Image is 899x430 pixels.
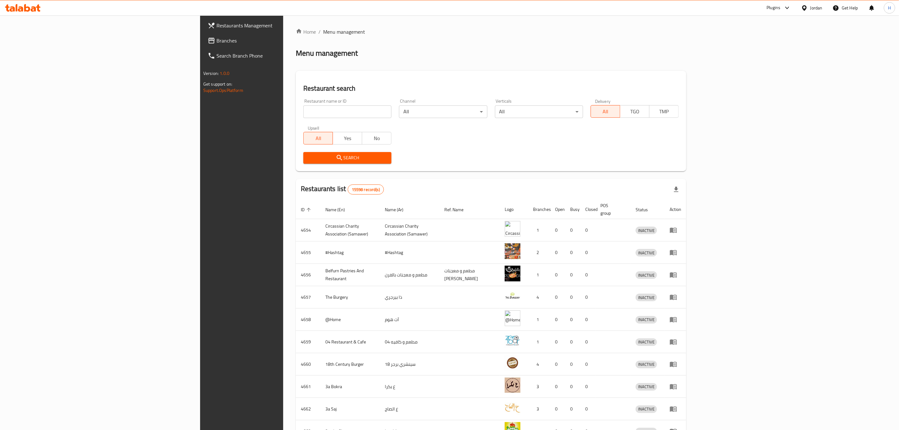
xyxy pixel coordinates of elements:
[505,310,520,326] img: @Home
[380,331,439,353] td: مطعم و كافيه 04
[636,316,657,324] div: INACTIVE
[308,154,386,162] span: Search
[348,184,384,195] div: Total records count
[216,52,345,59] span: Search Branch Phone
[203,33,350,48] a: Branches
[565,200,580,219] th: Busy
[333,132,362,144] button: Yes
[528,219,550,241] td: 1
[444,206,472,213] span: Ref. Name
[636,383,657,391] div: INACTIVE
[636,227,657,234] span: INACTIVE
[580,376,595,398] td: 0
[550,398,565,420] td: 0
[216,22,345,29] span: Restaurants Management
[636,206,656,213] span: Status
[550,376,565,398] td: 0
[301,184,384,195] h2: Restaurants list
[670,271,681,279] div: Menu
[550,331,565,353] td: 0
[528,398,550,420] td: 3
[528,353,550,376] td: 4
[216,37,345,44] span: Branches
[669,182,684,197] div: Export file
[670,338,681,346] div: Menu
[203,48,350,63] a: Search Branch Phone
[528,264,550,286] td: 1
[580,398,595,420] td: 0
[652,107,676,116] span: TMP
[528,286,550,308] td: 4
[565,308,580,331] td: 0
[385,206,412,213] span: Name (Ar)
[380,286,439,308] td: ذا بيرجري
[380,264,439,286] td: مطعم و معجنات بالفرن
[495,105,583,118] div: All
[580,200,595,219] th: Closed
[303,132,333,144] button: All
[670,226,681,234] div: Menu
[380,353,439,376] td: 18 سينشري برجر
[636,294,657,301] span: INACTIVE
[203,86,243,94] a: Support.OpsPlatform
[296,28,686,36] nav: breadcrumb
[636,249,657,257] span: INACTIVE
[439,264,500,286] td: مطعم و معجنات [PERSON_NAME]
[325,206,353,213] span: Name (En)
[303,105,391,118] input: Search for restaurant name or ID..
[550,286,565,308] td: 0
[550,219,565,241] td: 0
[528,200,550,219] th: Branches
[203,69,219,77] span: Version:
[550,264,565,286] td: 0
[362,132,391,144] button: No
[580,286,595,308] td: 0
[888,4,891,11] span: H
[505,333,520,348] img: 04 Restaurant & Cafe
[380,308,439,331] td: آت هوم
[620,105,649,118] button: TGO
[565,398,580,420] td: 0
[670,293,681,301] div: Menu
[550,241,565,264] td: 0
[348,187,384,193] span: 15598 record(s)
[505,221,520,237] img: ​Circassian ​Charity ​Association​ (Samawer)
[528,308,550,331] td: 1
[335,134,360,143] span: Yes
[636,272,657,279] span: INACTIVE
[810,4,823,11] div: Jordan
[505,266,520,281] img: Belfurn Pastries And Restaurant
[380,376,439,398] td: ع بكرا
[767,4,780,12] div: Plugins
[380,398,439,420] td: ع الصاج
[565,353,580,376] td: 0
[580,331,595,353] td: 0
[550,353,565,376] td: 0
[380,219,439,241] td: ​Circassian ​Charity ​Association​ (Samawer)
[580,264,595,286] td: 0
[565,331,580,353] td: 0
[623,107,647,116] span: TGO
[565,264,580,286] td: 0
[505,377,520,393] img: 3a Bokra
[399,105,487,118] div: All
[636,405,657,413] span: INACTIVE
[528,376,550,398] td: 3
[505,355,520,371] img: 18th Century Burger
[595,99,611,103] label: Delivery
[308,126,319,130] label: Upsell
[670,383,681,390] div: Menu
[580,308,595,331] td: 0
[580,353,595,376] td: 0
[636,361,657,368] span: INACTIVE
[565,286,580,308] td: 0
[303,84,679,93] h2: Restaurant search
[500,200,528,219] th: Logo
[203,80,232,88] span: Get support on:
[528,241,550,264] td: 2
[670,249,681,256] div: Menu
